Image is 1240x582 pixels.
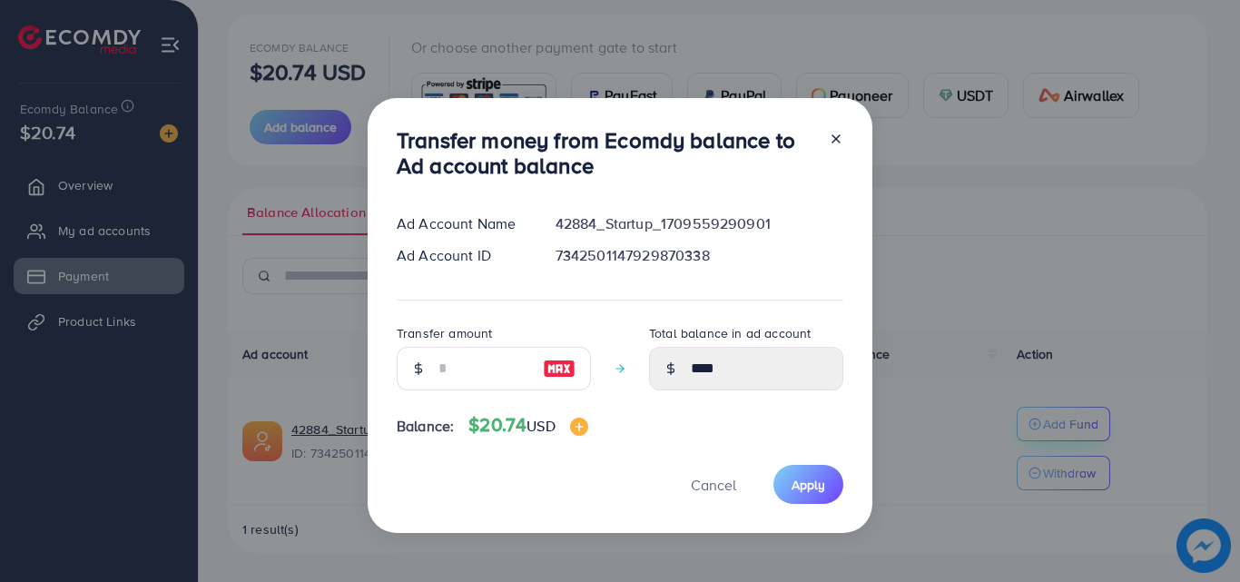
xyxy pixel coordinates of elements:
[773,465,843,504] button: Apply
[543,358,576,380] img: image
[541,213,858,234] div: 42884_Startup_1709559290901
[792,476,825,494] span: Apply
[668,465,759,504] button: Cancel
[397,127,814,180] h3: Transfer money from Ecomdy balance to Ad account balance
[541,245,858,266] div: 7342501147929870338
[468,414,587,437] h4: $20.74
[570,418,588,436] img: image
[527,416,555,436] span: USD
[649,324,811,342] label: Total balance in ad account
[382,213,541,234] div: Ad Account Name
[691,475,736,495] span: Cancel
[397,324,492,342] label: Transfer amount
[382,245,541,266] div: Ad Account ID
[397,416,454,437] span: Balance:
